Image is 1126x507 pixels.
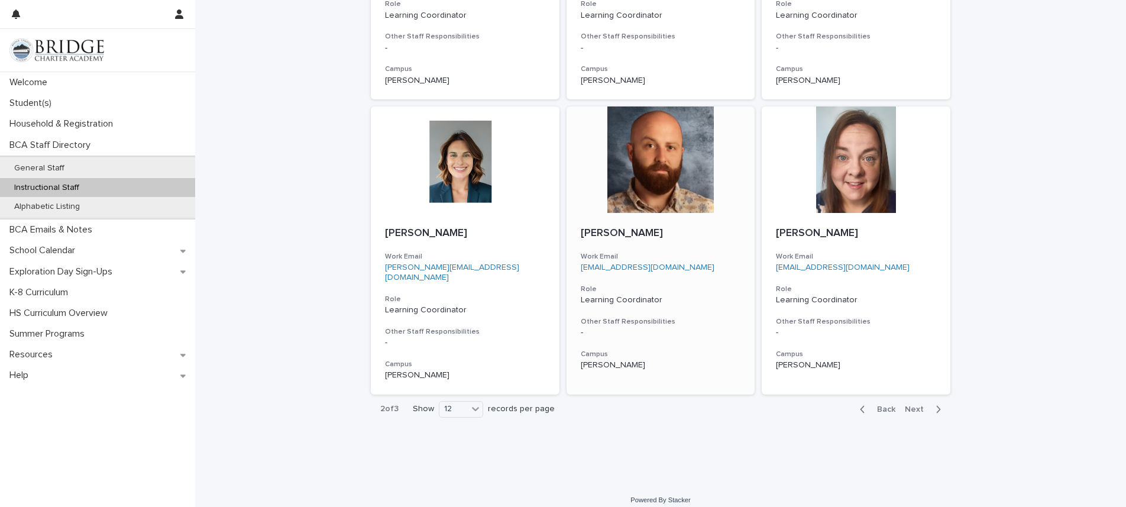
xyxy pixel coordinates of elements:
[385,32,545,41] h3: Other Staff Responsibilities
[5,308,117,319] p: HS Curriculum Overview
[5,140,100,151] p: BCA Staff Directory
[581,295,741,305] p: Learning Coordinator
[5,245,85,256] p: School Calendar
[5,77,57,88] p: Welcome
[5,266,122,277] p: Exploration Day Sign-Ups
[905,405,931,414] span: Next
[385,76,545,86] p: [PERSON_NAME]
[371,395,408,424] p: 2 of 3
[385,11,545,21] p: Learning Coordinator
[5,202,89,212] p: Alphabetic Listing
[385,227,545,240] p: [PERSON_NAME]
[5,349,62,360] p: Resources
[5,98,61,109] p: Student(s)
[776,76,936,86] p: [PERSON_NAME]
[488,404,555,414] p: records per page
[581,43,741,53] div: -
[581,317,741,327] h3: Other Staff Responsibilities
[371,106,559,394] a: [PERSON_NAME]Work Email[PERSON_NAME][EMAIL_ADDRESS][DOMAIN_NAME]RoleLearning CoordinatorOther Sta...
[9,38,104,62] img: V1C1m3IdTEidaUdm9Hs0
[5,370,38,381] p: Help
[776,317,936,327] h3: Other Staff Responsibilities
[581,11,741,21] p: Learning Coordinator
[630,496,690,503] a: Powered By Stacker
[776,328,936,338] div: -
[776,64,936,74] h3: Campus
[385,360,545,369] h3: Campus
[5,224,102,235] p: BCA Emails & Notes
[776,360,936,370] p: [PERSON_NAME]
[581,252,741,261] h3: Work Email
[762,106,950,394] a: [PERSON_NAME]Work Email[EMAIL_ADDRESS][DOMAIN_NAME]RoleLearning CoordinatorOther Staff Responsibi...
[5,183,89,193] p: Instructional Staff
[776,32,936,41] h3: Other Staff Responsibilities
[385,327,545,337] h3: Other Staff Responsibilities
[900,404,950,415] button: Next
[385,370,545,380] p: [PERSON_NAME]
[5,287,77,298] p: K-8 Curriculum
[776,43,936,53] div: -
[581,328,741,338] div: -
[776,295,936,305] p: Learning Coordinator
[385,305,545,315] p: Learning Coordinator
[581,64,741,74] h3: Campus
[581,285,741,294] h3: Role
[776,263,910,272] a: [EMAIL_ADDRESS][DOMAIN_NAME]
[385,338,545,348] div: -
[581,350,741,359] h3: Campus
[439,403,468,415] div: 12
[385,295,545,304] h3: Role
[385,252,545,261] h3: Work Email
[776,252,936,261] h3: Work Email
[776,285,936,294] h3: Role
[385,263,519,282] a: [PERSON_NAME][EMAIL_ADDRESS][DOMAIN_NAME]
[567,106,755,394] a: [PERSON_NAME]Work Email[EMAIL_ADDRESS][DOMAIN_NAME]RoleLearning CoordinatorOther Staff Responsibi...
[581,227,741,240] p: [PERSON_NAME]
[385,64,545,74] h3: Campus
[5,328,94,340] p: Summer Programs
[776,227,936,240] p: [PERSON_NAME]
[581,32,741,41] h3: Other Staff Responsibilities
[413,404,434,414] p: Show
[870,405,895,414] span: Back
[581,76,741,86] p: [PERSON_NAME]
[776,11,936,21] p: Learning Coordinator
[581,360,741,370] p: [PERSON_NAME]
[5,118,122,130] p: Household & Registration
[5,163,74,173] p: General Staff
[850,404,900,415] button: Back
[581,263,714,272] a: [EMAIL_ADDRESS][DOMAIN_NAME]
[776,350,936,359] h3: Campus
[385,43,545,53] div: -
